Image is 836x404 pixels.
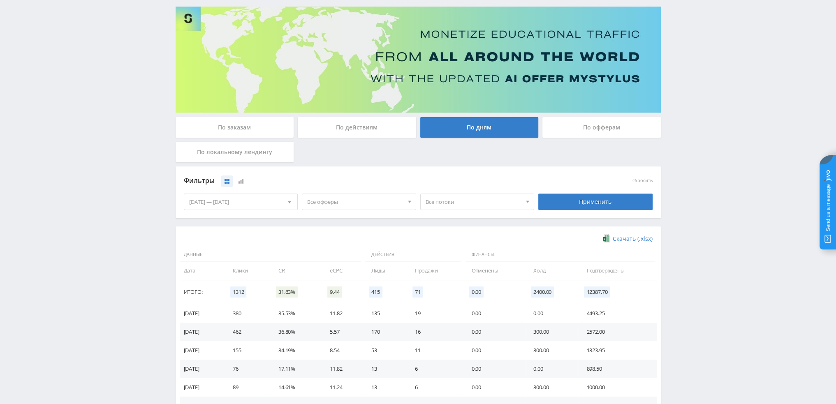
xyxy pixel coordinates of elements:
[230,286,246,298] span: 1312
[276,286,298,298] span: 31.63%
[584,286,610,298] span: 12387.70
[363,378,406,397] td: 13
[180,378,225,397] td: [DATE]
[369,286,382,298] span: 415
[307,194,403,210] span: Все офферы
[180,248,361,262] span: Данные:
[463,304,526,323] td: 0.00
[407,378,463,397] td: 6
[225,261,270,280] td: Клики
[322,304,363,323] td: 11.82
[363,323,406,341] td: 170
[225,378,270,397] td: 89
[632,178,653,183] button: сбросить
[322,378,363,397] td: 11.24
[463,323,526,341] td: 0.00
[578,341,656,360] td: 1323.95
[525,360,578,378] td: 0.00
[538,194,653,210] div: Применить
[270,323,322,341] td: 36.80%
[463,341,526,360] td: 0.00
[465,248,655,262] span: Финансы:
[180,360,225,378] td: [DATE]
[603,234,610,242] img: xlsx
[412,286,423,298] span: 71
[420,117,539,138] div: По дням
[463,360,526,378] td: 0.00
[407,304,463,323] td: 19
[578,261,656,280] td: Подтверждены
[184,175,535,187] div: Фильтры
[578,304,656,323] td: 4493.25
[525,341,578,360] td: 300.00
[322,323,363,341] td: 5.57
[225,323,270,341] td: 462
[180,261,225,280] td: Дата
[542,117,661,138] div: По офферам
[225,341,270,360] td: 155
[270,341,322,360] td: 34.19%
[578,360,656,378] td: 898.50
[613,235,653,242] span: Скачать (.xlsx)
[363,341,406,360] td: 53
[180,341,225,360] td: [DATE]
[363,304,406,323] td: 135
[270,261,322,280] td: CR
[322,341,363,360] td: 8.54
[176,117,294,138] div: По заказам
[603,235,652,243] a: Скачать (.xlsx)
[463,261,526,280] td: Отменены
[525,261,578,280] td: Холд
[531,286,554,298] span: 2400.00
[225,304,270,323] td: 380
[322,261,363,280] td: eCPC
[525,304,578,323] td: 0.00
[176,142,294,162] div: По локальному лендингу
[180,323,225,341] td: [DATE]
[365,248,461,262] span: Действия:
[176,7,661,113] img: Banner
[270,378,322,397] td: 14.61%
[180,280,225,304] td: Итого:
[407,341,463,360] td: 11
[407,323,463,341] td: 16
[426,194,522,210] span: Все потоки
[407,360,463,378] td: 6
[363,261,406,280] td: Лиды
[525,378,578,397] td: 300.00
[322,360,363,378] td: 11.82
[469,286,484,298] span: 0.00
[270,360,322,378] td: 17.11%
[184,194,298,210] div: [DATE] — [DATE]
[407,261,463,280] td: Продажи
[225,360,270,378] td: 76
[363,360,406,378] td: 13
[463,378,526,397] td: 0.00
[578,323,656,341] td: 2572.00
[525,323,578,341] td: 300.00
[578,378,656,397] td: 1000.00
[298,117,416,138] div: По действиям
[327,286,342,298] span: 9.44
[270,304,322,323] td: 35.53%
[180,304,225,323] td: [DATE]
